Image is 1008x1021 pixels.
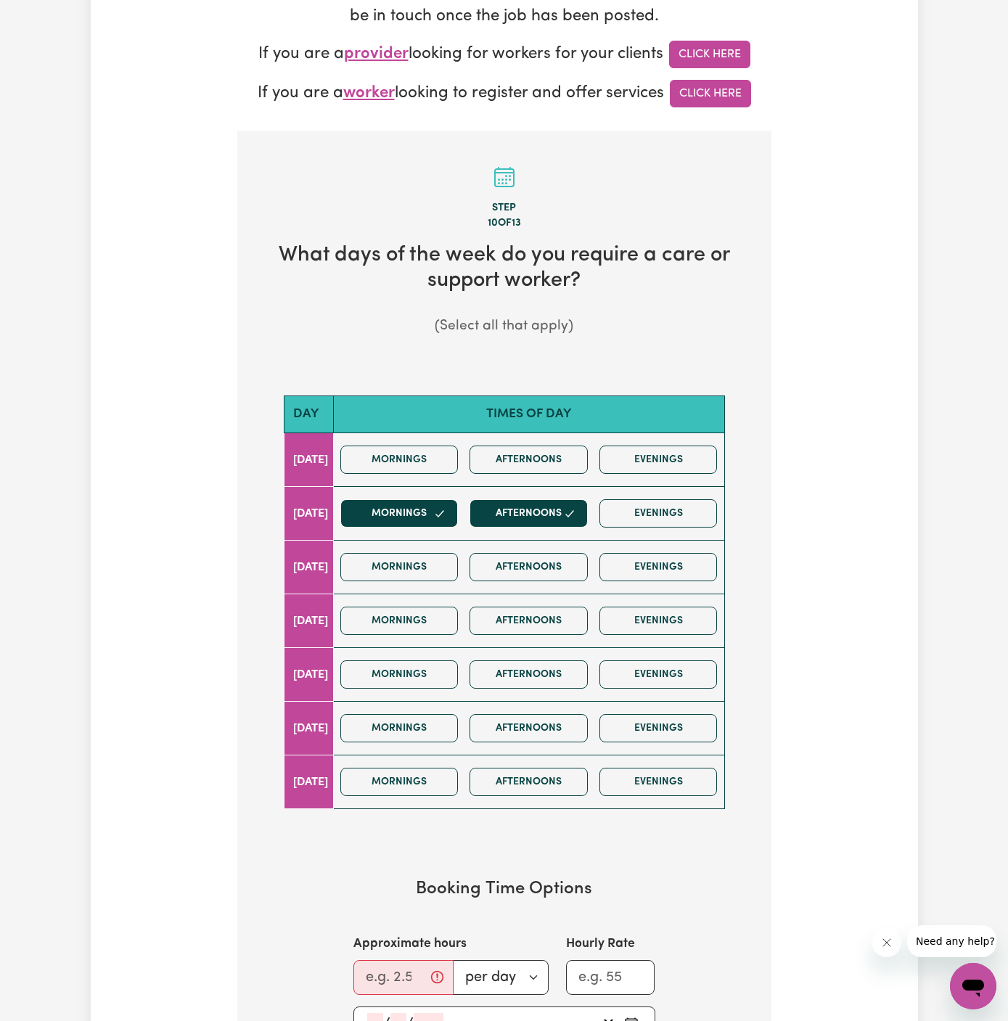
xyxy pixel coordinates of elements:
[340,714,459,742] button: Mornings
[261,243,748,293] h2: What days of the week do you require a care or support worker?
[261,200,748,216] div: Step
[340,768,459,796] button: Mornings
[599,714,718,742] button: Evenings
[340,660,459,689] button: Mornings
[284,594,333,648] td: [DATE]
[237,80,771,107] p: If you are a looking to register and offer services
[470,553,588,581] button: Afternoons
[284,433,333,487] td: [DATE]
[284,879,725,900] h3: Booking Time Options
[950,963,996,1009] iframe: Button to launch messaging window
[284,648,333,702] td: [DATE]
[470,768,588,796] button: Afternoons
[344,46,409,62] span: provider
[670,80,751,107] a: Click Here
[340,446,459,474] button: Mornings
[599,607,718,635] button: Evenings
[470,499,588,528] button: Afternoons
[470,660,588,689] button: Afternoons
[340,553,459,581] button: Mornings
[470,714,588,742] button: Afternoons
[353,935,467,954] label: Approximate hours
[284,395,333,432] th: Day
[669,41,750,68] a: Click Here
[261,216,748,231] div: 10 of 13
[599,553,718,581] button: Evenings
[333,395,724,432] th: Times of day
[284,755,333,809] td: [DATE]
[470,607,588,635] button: Afternoons
[284,487,333,541] td: [DATE]
[599,446,718,474] button: Evenings
[284,541,333,594] td: [DATE]
[566,960,655,995] input: e.g. 55
[340,499,459,528] button: Mornings
[872,928,901,957] iframe: Close message
[566,935,635,954] label: Hourly Rate
[343,85,395,102] span: worker
[340,607,459,635] button: Mornings
[907,925,996,957] iframe: Message from company
[470,446,588,474] button: Afternoons
[599,499,718,528] button: Evenings
[261,316,748,337] p: (Select all that apply)
[599,660,718,689] button: Evenings
[237,41,771,68] p: If you are a looking for workers for your clients
[353,960,454,995] input: e.g. 2.5
[599,768,718,796] button: Evenings
[284,702,333,755] td: [DATE]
